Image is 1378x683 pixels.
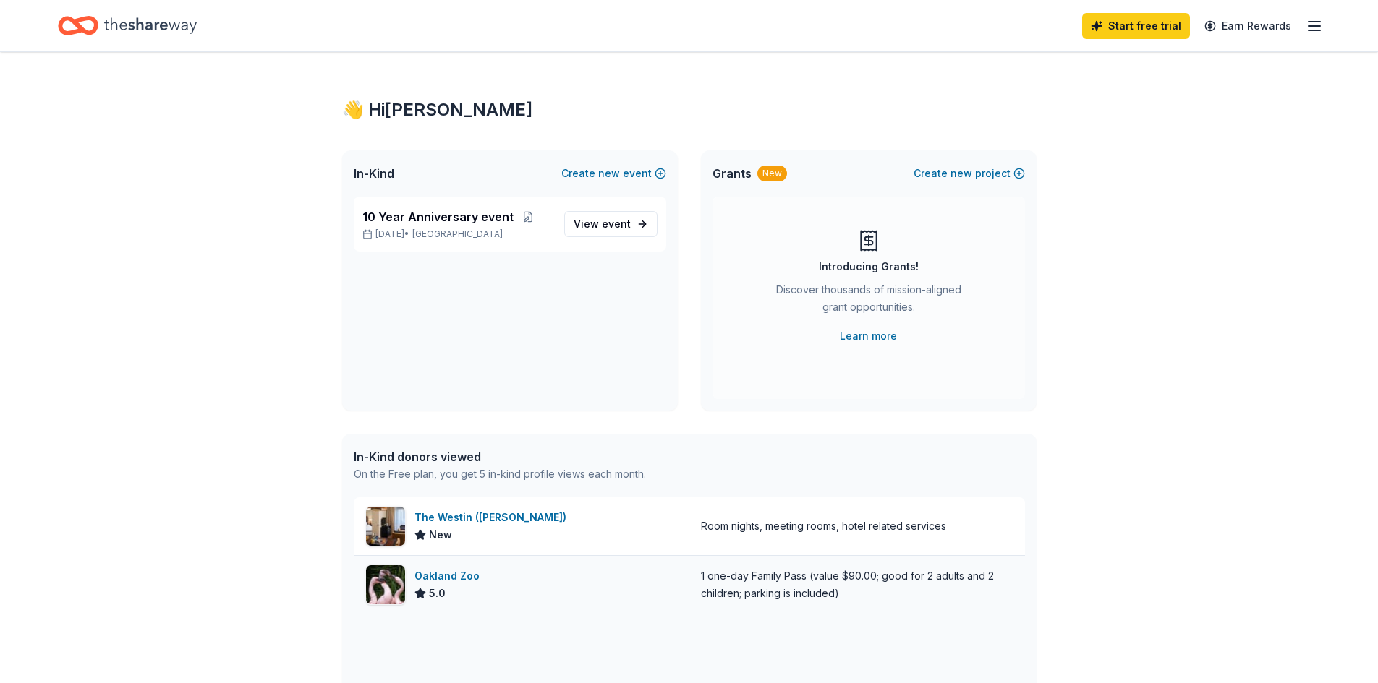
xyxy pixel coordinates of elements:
[574,215,631,233] span: View
[770,281,967,322] div: Discover thousands of mission-aligned grant opportunities.
[354,448,646,465] div: In-Kind donors viewed
[561,165,666,182] button: Createnewevent
[819,258,919,275] div: Introducing Grants!
[366,507,405,546] img: Image for The Westin (Verasa Napa)
[757,166,787,181] div: New
[1196,13,1300,39] a: Earn Rewards
[414,567,485,585] div: Oakland Zoo
[840,327,897,345] a: Learn more
[342,98,1037,121] div: 👋 Hi [PERSON_NAME]
[362,208,514,225] span: 10 Year Anniversary event
[429,526,452,544] span: New
[701,517,946,535] div: Room nights, meeting rooms, hotel related services
[412,228,503,240] span: [GEOGRAPHIC_DATA]
[354,465,646,483] div: On the Free plan, you get 5 in-kind profile views each month.
[701,567,1013,602] div: 1 one-day Family Pass (value $90.00; good for 2 adults and 2 children; parking is included)
[564,211,658,237] a: View event
[429,585,446,602] span: 5.0
[354,165,394,182] span: In-Kind
[58,9,197,43] a: Home
[914,165,1025,182] button: Createnewproject
[366,565,405,604] img: Image for Oakland Zoo
[414,509,572,526] div: The Westin ([PERSON_NAME])
[950,165,972,182] span: new
[602,218,631,230] span: event
[598,165,620,182] span: new
[362,228,553,240] p: [DATE] •
[713,165,752,182] span: Grants
[1082,13,1190,39] a: Start free trial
